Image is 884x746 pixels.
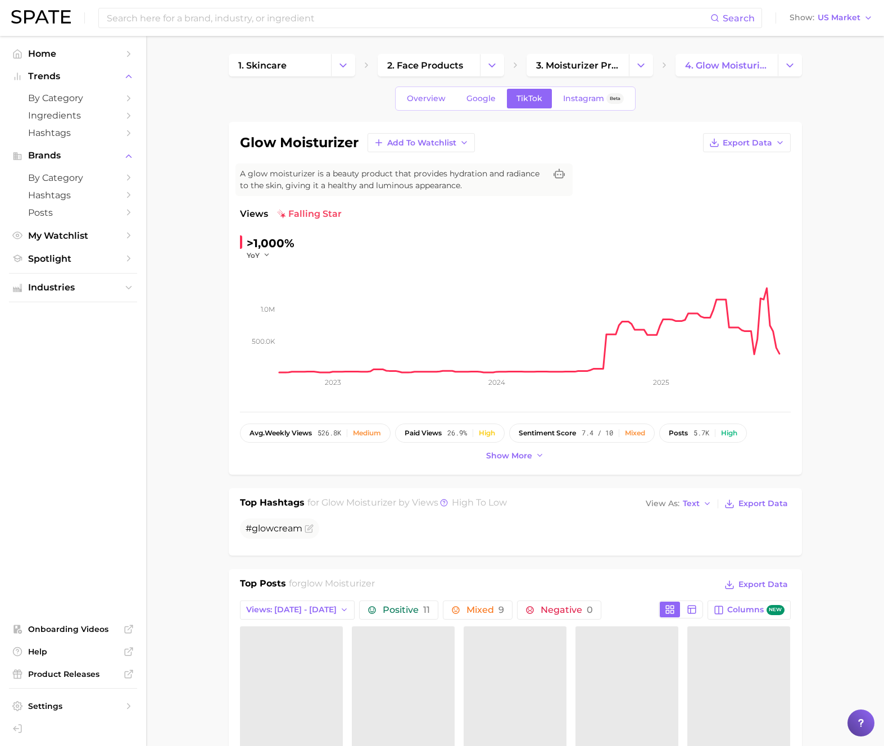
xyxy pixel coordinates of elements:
[9,643,137,660] a: Help
[509,424,655,443] button: sentiment score7.4 / 10Mixed
[9,68,137,85] button: Trends
[708,601,790,620] button: Columnsnew
[318,429,341,437] span: 526.8k
[818,15,860,21] span: US Market
[289,577,375,594] h2: for
[507,89,552,108] a: TikTok
[643,497,715,511] button: View AsText
[11,10,71,24] img: SPATE
[28,230,118,241] span: My Watchlist
[488,378,505,386] tspan: 2024
[277,210,286,219] img: falling star
[240,496,305,512] h1: Top Hashtags
[324,378,341,386] tspan: 2023
[486,451,532,461] span: Show more
[407,94,446,103] span: Overview
[28,93,118,103] span: by Category
[240,601,355,620] button: Views: [DATE] - [DATE]
[246,523,302,534] span: # cream
[676,54,778,76] a: 4. glow moisturizer
[723,13,755,24] span: Search
[240,168,546,192] span: A glow moisturizer is a beauty product that provides hydration and radiance to the skin, giving i...
[519,429,576,437] span: sentiment score
[723,138,772,148] span: Export Data
[321,497,396,508] span: glow moisturizer
[625,429,645,437] div: Mixed
[305,524,314,533] button: Flag as miscategorized or irrelevant
[353,429,381,437] div: Medium
[387,60,463,71] span: 2. face products
[378,54,480,76] a: 2. face products
[240,136,359,149] h1: glow moisturizer
[252,336,275,345] tspan: 500.0k
[28,624,118,634] span: Onboarding Videos
[250,429,265,437] abbr: average
[9,621,137,638] a: Onboarding Videos
[738,499,788,508] span: Export Data
[368,133,475,152] button: Add to Watchlist
[703,133,791,152] button: Export Data
[28,190,118,201] span: Hashtags
[397,89,455,108] a: Overview
[246,605,337,615] span: Views: [DATE] - [DATE]
[261,305,275,313] tspan: 1.0m
[387,138,456,148] span: Add to Watchlist
[9,666,137,683] a: Product Releases
[767,605,785,616] span: new
[28,701,118,711] span: Settings
[466,606,504,615] span: Mixed
[9,186,137,204] a: Hashtags
[9,698,137,715] a: Settings
[238,60,287,71] span: 1. skincare
[447,429,467,437] span: 26.9%
[527,54,629,76] a: 3. moisturizer products
[405,429,442,437] span: paid views
[28,207,118,218] span: Posts
[247,251,260,260] span: YoY
[787,11,876,25] button: ShowUS Market
[659,424,747,443] button: posts5.7kHigh
[738,580,788,589] span: Export Data
[554,89,633,108] a: InstagramBeta
[452,497,507,508] span: high to low
[563,94,604,103] span: Instagram
[685,60,768,71] span: 4. glow moisturizer
[9,279,137,296] button: Industries
[480,54,504,76] button: Change Category
[721,429,737,437] div: High
[9,147,137,164] button: Brands
[466,94,496,103] span: Google
[247,236,294,250] span: >1,000%
[247,251,271,260] button: YoY
[498,604,504,615] span: 9
[541,606,593,615] span: Negative
[395,424,505,443] button: paid views26.9%High
[250,429,312,437] span: weekly views
[9,227,137,244] a: My Watchlist
[9,107,137,124] a: Ingredients
[582,429,613,437] span: 7.4 / 10
[28,48,118,59] span: Home
[240,424,391,443] button: avg.weekly views526.8kMedium
[28,110,118,121] span: Ingredients
[516,94,542,103] span: TikTok
[28,128,118,138] span: Hashtags
[9,45,137,62] a: Home
[252,523,274,534] span: glow
[240,207,268,221] span: Views
[28,71,118,81] span: Trends
[106,8,710,28] input: Search here for a brand, industry, or ingredient
[646,501,679,507] span: View As
[229,54,331,76] a: 1. skincare
[790,15,814,21] span: Show
[9,89,137,107] a: by Category
[423,604,430,615] span: 11
[727,605,784,616] span: Columns
[693,429,709,437] span: 5.7k
[28,283,118,293] span: Industries
[610,94,620,103] span: Beta
[301,578,375,589] span: glow moisturizer
[722,496,790,512] button: Export Data
[28,647,118,657] span: Help
[240,577,286,594] h1: Top Posts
